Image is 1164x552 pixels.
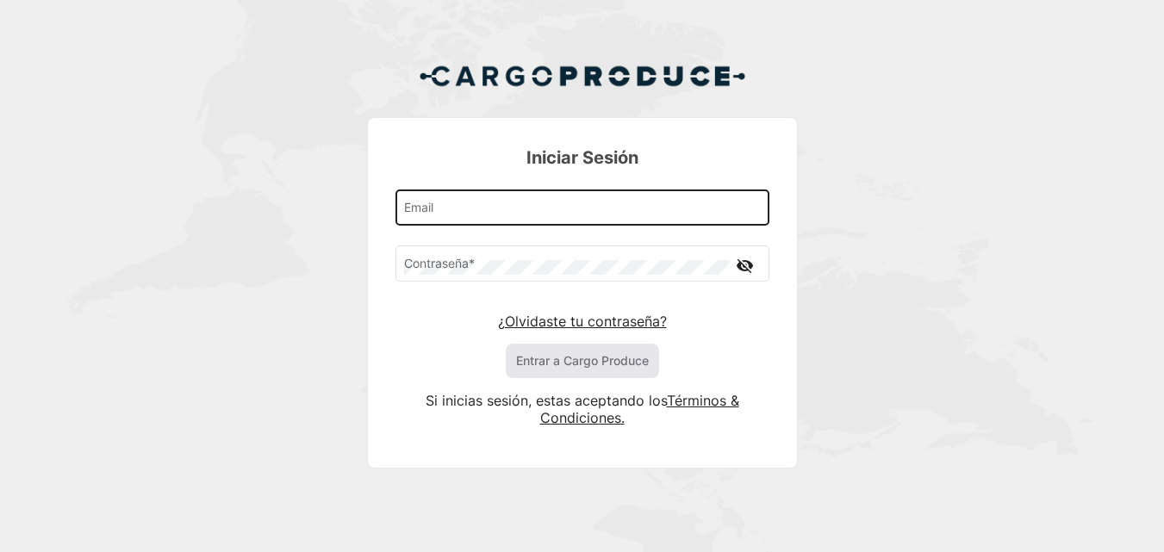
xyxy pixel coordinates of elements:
a: ¿Olvidaste tu contraseña? [498,313,667,330]
span: Si inicias sesión, estas aceptando los [426,392,667,409]
img: Cargo Produce Logo [419,55,746,96]
mat-icon: visibility_off [735,255,756,276]
a: Términos & Condiciones. [540,392,739,426]
h3: Iniciar Sesión [395,146,769,170]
